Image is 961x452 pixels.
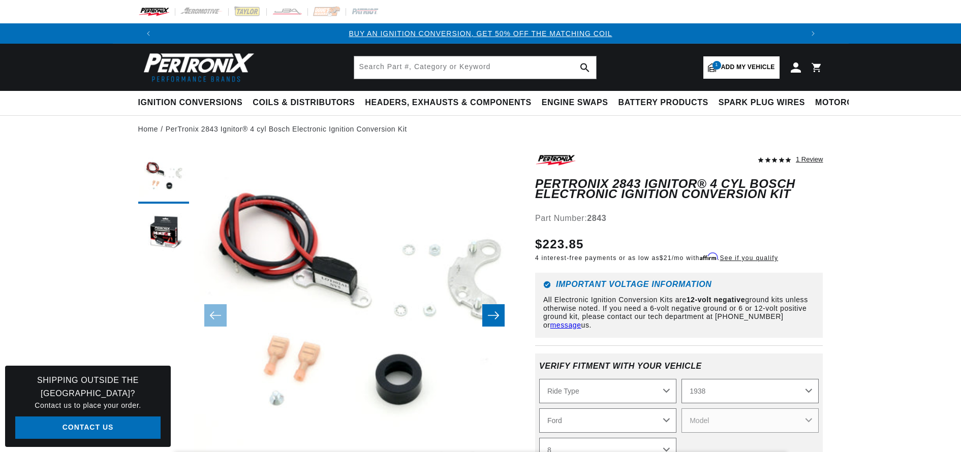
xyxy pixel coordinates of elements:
[796,153,823,165] div: 1 Review
[815,98,876,108] span: Motorcycle
[700,253,718,261] span: Affirm
[138,91,248,115] summary: Ignition Conversions
[681,408,819,433] select: Model
[138,123,823,135] nav: breadcrumbs
[542,98,608,108] span: Engine Swaps
[703,56,780,79] a: 1Add my vehicle
[810,91,881,115] summary: Motorcycle
[15,400,161,411] p: Contact us to place your order.
[587,214,606,222] strong: 2843
[138,123,159,135] a: Home
[681,379,819,403] select: Year
[613,91,714,115] summary: Battery Products
[803,23,823,44] button: Translation missing: en.sections.announcements.next_announcement
[660,254,672,262] span: $21
[138,153,189,204] button: Load image 1 in gallery view
[159,28,803,39] div: 1 of 3
[138,98,243,108] span: Ignition Conversions
[539,362,819,379] div: Verify fitment with your vehicle
[721,62,775,72] span: Add my vehicle
[714,91,810,115] summary: Spark Plug Wires
[535,212,823,225] div: Part Number:
[535,179,823,200] h1: PerTronix 2843 Ignitor® 4 cyl Bosch Electronic Ignition Conversion Kit
[349,29,612,38] a: BUY AN IGNITION CONVERSION, GET 50% OFF THE MATCHING COIL
[543,281,815,288] h6: Important Voltage Information
[253,98,355,108] span: Coils & Distributors
[537,91,613,115] summary: Engine Swaps
[138,23,159,44] button: Translation missing: en.sections.announcements.previous_announcement
[712,61,721,70] span: 1
[535,253,778,263] p: 4 interest-free payments or as low as /mo with .
[15,374,161,400] h3: Shipping Outside the [GEOGRAPHIC_DATA]?
[138,50,255,85] img: Pertronix
[15,416,161,439] a: Contact Us
[138,209,189,260] button: Load image 2 in gallery view
[166,123,407,135] a: PerTronix 2843 Ignitor® 4 cyl Bosch Electronic Ignition Conversion Kit
[687,296,745,304] strong: 12-volt negative
[204,304,227,327] button: Slide left
[247,91,360,115] summary: Coils & Distributors
[543,296,815,330] p: All Electronic Ignition Conversion Kits are ground kits unless otherwise noted. If you need a 6-v...
[539,379,676,403] select: Ride Type
[482,304,505,327] button: Slide right
[720,254,778,262] a: See if you qualify - Learn more about Affirm Financing (opens in modal)
[574,56,596,79] button: search button
[539,408,676,433] select: Make
[618,98,708,108] span: Battery Products
[719,98,805,108] span: Spark Plug Wires
[550,321,581,329] a: message
[360,91,536,115] summary: Headers, Exhausts & Components
[365,98,531,108] span: Headers, Exhausts & Components
[113,23,849,44] slideshow-component: Translation missing: en.sections.announcements.announcement_bar
[159,28,803,39] div: Announcement
[535,235,584,253] span: $223.85
[354,56,596,79] input: Search Part #, Category or Keyword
